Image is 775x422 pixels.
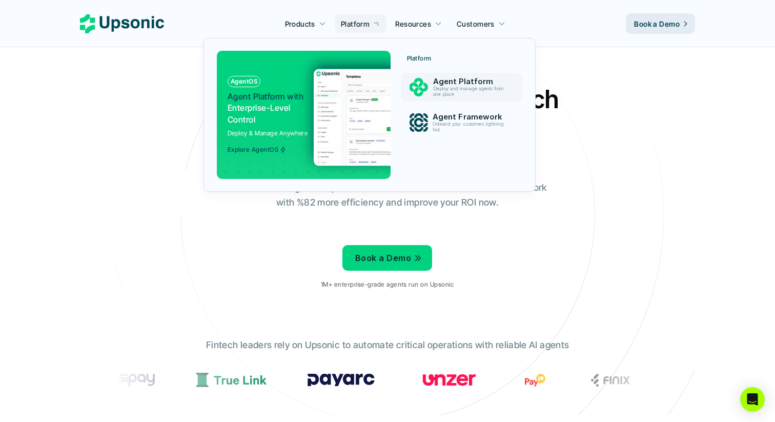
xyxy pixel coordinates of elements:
p: Platform [341,18,370,29]
a: Products [279,14,332,33]
p: 1M+ enterprise-grade agents run on Upsonic [321,281,454,288]
p: Onboard your customers lightning fast [433,122,508,133]
p: Explore AgentOS [228,146,278,153]
p: Enterprise-Level Control [228,91,306,125]
div: Open Intercom Messenger [740,387,765,412]
span: Agent Platform with [228,91,303,102]
a: Book a Demo [626,13,695,34]
p: Fintech leaders rely on Upsonic to automate critical operations with reliable AI agents [206,338,569,353]
p: Book a Demo [355,251,411,266]
p: From onboarding to compliance to settlement to autonomous control. Work with %82 more efficiency ... [221,180,554,210]
p: Products [285,18,315,29]
p: Platform [407,55,432,62]
a: Book a Demo [342,245,432,271]
span: Explore AgentOS [228,146,286,153]
p: Resources [395,18,431,29]
p: Agent Platform [433,77,509,86]
p: AgentOS [231,78,257,85]
p: Book a Demo [634,18,680,29]
p: Deploy & Manage Anywhere [228,128,308,138]
p: Customers [457,18,495,29]
p: Agent Framework [433,112,509,122]
p: Deploy and manage agents from one place [433,86,508,97]
a: AgentOSAgent Platform withEnterprise-Level ControlDeploy & Manage AnywhereExplore AgentOS [217,51,391,179]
